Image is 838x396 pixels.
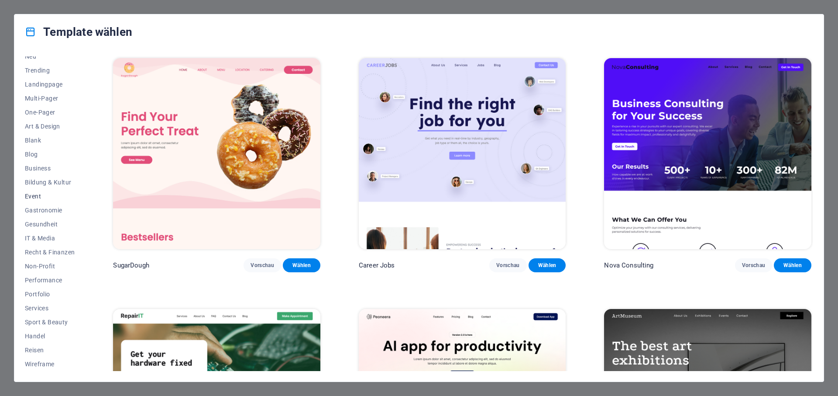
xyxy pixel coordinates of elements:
[25,319,75,326] span: Sport & Beauty
[25,189,75,203] button: Event
[113,261,149,270] p: SugarDough
[735,258,773,272] button: Vorschau
[604,261,653,270] p: Nova Consulting
[25,67,75,74] span: Trending
[25,119,75,133] button: Art & Design
[25,165,75,172] span: Business
[359,261,395,270] p: Career Jobs
[25,287,75,301] button: Portfolio
[25,333,75,340] span: Handel
[25,277,75,284] span: Performance
[283,258,320,272] button: Wählen
[25,245,75,259] button: Recht & Finanzen
[359,58,566,249] img: Career Jobs
[25,305,75,312] span: Services
[496,262,520,269] span: Vorschau
[25,329,75,343] button: Handel
[25,105,75,119] button: One-Pager
[25,221,75,228] span: Gesundheit
[781,262,804,269] span: Wählen
[25,25,132,39] h4: Template wählen
[290,262,313,269] span: Wählen
[25,193,75,200] span: Event
[25,263,75,270] span: Non-Profit
[25,301,75,315] button: Services
[25,161,75,175] button: Business
[244,258,281,272] button: Vorschau
[25,291,75,298] span: Portfolio
[25,361,75,368] span: Wireframe
[25,81,75,88] span: Landingpage
[604,58,811,249] img: Nova Consulting
[25,315,75,329] button: Sport & Beauty
[25,109,75,116] span: One-Pager
[489,258,527,272] button: Vorschau
[25,147,75,161] button: Blog
[25,259,75,273] button: Non-Profit
[25,63,75,77] button: Trending
[25,343,75,357] button: Reisen
[25,217,75,231] button: Gesundheit
[25,77,75,91] button: Landingpage
[25,91,75,105] button: Multi-Pager
[25,207,75,214] span: Gastronomie
[774,258,811,272] button: Wählen
[25,231,75,245] button: IT & Media
[251,262,274,269] span: Vorschau
[742,262,766,269] span: Vorschau
[25,175,75,189] button: Bildung & Kultur
[25,203,75,217] button: Gastronomie
[25,249,75,256] span: Recht & Finanzen
[113,58,320,249] img: SugarDough
[25,235,75,242] span: IT & Media
[529,258,566,272] button: Wählen
[25,273,75,287] button: Performance
[536,262,559,269] span: Wählen
[25,357,75,371] button: Wireframe
[25,53,75,60] span: Neu
[25,151,75,158] span: Blog
[25,123,75,130] span: Art & Design
[25,95,75,102] span: Multi-Pager
[25,179,75,186] span: Bildung & Kultur
[25,137,75,144] span: Blank
[25,49,75,63] button: Neu
[25,347,75,354] span: Reisen
[25,133,75,147] button: Blank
